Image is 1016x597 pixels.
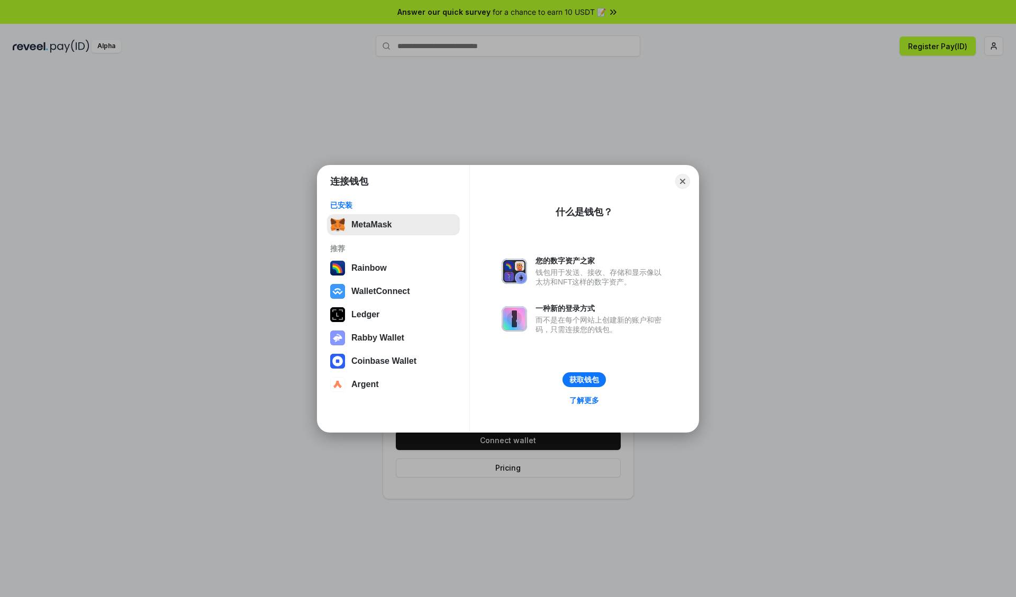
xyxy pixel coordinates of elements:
[556,206,613,218] div: 什么是钱包？
[351,263,387,273] div: Rainbow
[536,315,667,334] div: 而不是在每个网站上创建新的账户和密码，只需连接您的钱包。
[536,304,667,313] div: 一种新的登录方式
[330,330,345,345] img: svg+xml,%3Csvg%20xmlns%3D%22http%3A%2F%2Fwww.w3.org%2F2000%2Fsvg%22%20fill%3D%22none%22%20viewBox...
[330,377,345,392] img: svg+xml,%3Csvg%20width%3D%2228%22%20height%3D%2228%22%20viewBox%3D%220%200%2028%2028%22%20fill%3D...
[502,306,527,332] img: svg+xml,%3Csvg%20xmlns%3D%22http%3A%2F%2Fwww.w3.org%2F2000%2Fsvg%22%20fill%3D%22none%22%20viewBox...
[327,281,460,302] button: WalletConnect
[351,220,392,229] div: MetaMask
[351,356,416,366] div: Coinbase Wallet
[327,214,460,235] button: MetaMask
[330,284,345,299] img: svg+xml,%3Csvg%20width%3D%2228%22%20height%3D%2228%22%20viewBox%3D%220%200%2028%2028%22%20fill%3D...
[536,256,667,265] div: 您的数字资产之家
[675,174,690,189] button: Close
[351,287,410,296] div: WalletConnect
[330,175,368,188] h1: 连接钱包
[563,372,606,387] button: 获取钱包
[327,351,460,372] button: Coinbase Wallet
[330,200,457,210] div: 已安装
[330,307,345,322] img: svg+xml,%3Csvg%20xmlns%3D%22http%3A%2F%2Fwww.w3.org%2F2000%2Fsvg%22%20width%3D%2228%22%20height%3...
[327,327,460,348] button: Rabby Wallet
[351,380,379,389] div: Argent
[502,259,527,284] img: svg+xml,%3Csvg%20xmlns%3D%22http%3A%2F%2Fwww.w3.org%2F2000%2Fsvg%22%20fill%3D%22none%22%20viewBox...
[351,310,379,319] div: Ledger
[569,396,599,405] div: 了解更多
[330,244,457,253] div: 推荐
[569,375,599,384] div: 获取钱包
[330,354,345,369] img: svg+xml,%3Csvg%20width%3D%2228%22%20height%3D%2228%22%20viewBox%3D%220%200%2028%2028%22%20fill%3D...
[351,333,404,343] div: Rabby Wallet
[327,258,460,279] button: Rainbow
[330,261,345,275] img: svg+xml,%3Csvg%20width%3D%22120%22%20height%3D%22120%22%20viewBox%3D%220%200%20120%20120%22%20fil...
[327,304,460,325] button: Ledger
[563,393,605,407] a: 了解更多
[536,268,667,287] div: 钱包用于发送、接收、存储和显示像以太坊和NFT这样的数字资产。
[327,374,460,395] button: Argent
[330,217,345,232] img: svg+xml,%3Csvg%20fill%3D%22none%22%20height%3D%2233%22%20viewBox%3D%220%200%2035%2033%22%20width%...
